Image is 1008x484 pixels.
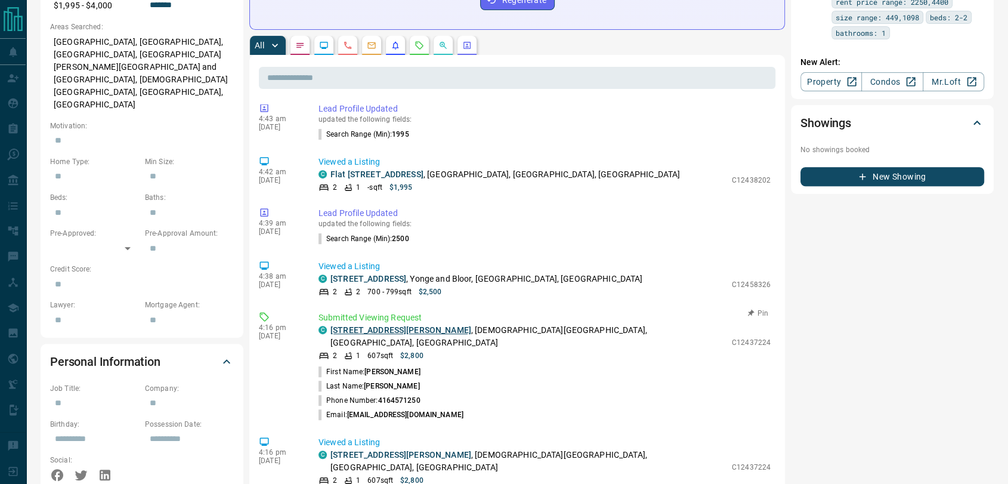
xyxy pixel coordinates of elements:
[145,156,234,167] p: Min Size:
[145,300,234,310] p: Mortgage Agent:
[259,219,301,227] p: 4:39 am
[319,129,409,140] p: Search Range (Min) :
[800,144,984,155] p: No showings booked
[319,409,463,420] p: Email:
[378,396,420,405] span: 4164571250
[319,220,771,228] p: updated the following fields:
[800,56,984,69] p: New Alert:
[259,323,301,332] p: 4:16 pm
[364,368,420,376] span: [PERSON_NAME]
[319,41,329,50] svg: Lead Browsing Activity
[343,41,353,50] svg: Calls
[259,123,301,131] p: [DATE]
[145,419,234,430] p: Possession Date:
[419,286,442,297] p: $2,500
[50,419,139,430] p: Birthday:
[145,192,234,203] p: Baths:
[392,235,409,243] span: 2500
[259,272,301,280] p: 4:38 am
[319,366,420,377] p: First Name:
[800,113,851,132] h2: Showings
[319,326,327,334] div: condos.ca
[732,279,771,290] p: C12458326
[333,182,337,193] p: 2
[732,462,771,473] p: C12437224
[389,182,413,193] p: $1,995
[330,273,642,285] p: , Yonge and Bloor, [GEOGRAPHIC_DATA], [GEOGRAPHIC_DATA]
[259,280,301,289] p: [DATE]
[319,395,420,406] p: Phone Number:
[259,332,301,340] p: [DATE]
[50,192,139,203] p: Beds:
[330,325,471,335] a: [STREET_ADDRESS][PERSON_NAME]
[50,228,139,239] p: Pre-Approved:
[800,109,984,137] div: Showings
[50,21,234,32] p: Areas Searched:
[836,11,919,23] span: size range: 449,1098
[364,382,419,390] span: [PERSON_NAME]
[356,350,360,361] p: 1
[50,383,139,394] p: Job Title:
[50,455,139,465] p: Social:
[391,41,400,50] svg: Listing Alerts
[367,350,393,361] p: 607 sqft
[333,286,337,297] p: 2
[319,156,771,168] p: Viewed a Listing
[923,72,984,91] a: Mr.Loft
[800,167,984,186] button: New Showing
[259,168,301,176] p: 4:42 am
[145,228,234,239] p: Pre-Approval Amount:
[732,337,771,348] p: C12437224
[50,121,234,131] p: Motivation:
[800,72,862,91] a: Property
[330,168,680,181] p: , [GEOGRAPHIC_DATA], [GEOGRAPHIC_DATA], [GEOGRAPHIC_DATA]
[415,41,424,50] svg: Requests
[319,170,327,178] div: condos.ca
[50,156,139,167] p: Home Type:
[462,41,472,50] svg: Agent Actions
[319,436,771,449] p: Viewed a Listing
[50,264,234,275] p: Credit Score:
[367,41,376,50] svg: Emails
[259,176,301,184] p: [DATE]
[356,182,360,193] p: 1
[319,115,771,124] p: updated the following fields:
[330,450,471,460] a: [STREET_ADDRESS][PERSON_NAME]
[438,41,448,50] svg: Opportunities
[259,448,301,457] p: 4:16 pm
[347,411,463,419] span: [EMAIL_ADDRESS][DOMAIN_NAME]
[50,347,234,376] div: Personal Information
[145,383,234,394] p: Company:
[259,457,301,465] p: [DATE]
[732,175,771,186] p: C12438202
[259,227,301,236] p: [DATE]
[319,260,771,273] p: Viewed a Listing
[255,41,264,50] p: All
[319,233,409,244] p: Search Range (Min) :
[295,41,305,50] svg: Notes
[259,115,301,123] p: 4:43 am
[836,27,886,39] span: bathrooms: 1
[319,312,771,324] p: Submitted Viewing Request
[319,275,327,283] div: condos.ca
[930,11,967,23] span: beds: 2-2
[319,103,771,115] p: Lead Profile Updated
[330,274,406,283] a: [STREET_ADDRESS]
[319,381,420,391] p: Last Name:
[333,350,337,361] p: 2
[356,286,360,297] p: 2
[330,169,423,179] a: Flat [STREET_ADDRESS]
[367,182,382,193] p: - sqft
[50,32,234,115] p: [GEOGRAPHIC_DATA], [GEOGRAPHIC_DATA], [GEOGRAPHIC_DATA], [GEOGRAPHIC_DATA][PERSON_NAME][GEOGRAPHI...
[330,449,726,474] p: , [DEMOGRAPHIC_DATA][GEOGRAPHIC_DATA], [GEOGRAPHIC_DATA], [GEOGRAPHIC_DATA]
[50,300,139,310] p: Lawyer:
[319,207,771,220] p: Lead Profile Updated
[50,352,160,371] h2: Personal Information
[319,451,327,459] div: condos.ca
[741,308,775,319] button: Pin
[330,324,726,349] p: , [DEMOGRAPHIC_DATA][GEOGRAPHIC_DATA], [GEOGRAPHIC_DATA], [GEOGRAPHIC_DATA]
[367,286,411,297] p: 700 - 799 sqft
[400,350,423,361] p: $2,800
[861,72,923,91] a: Condos
[392,130,409,138] span: 1995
